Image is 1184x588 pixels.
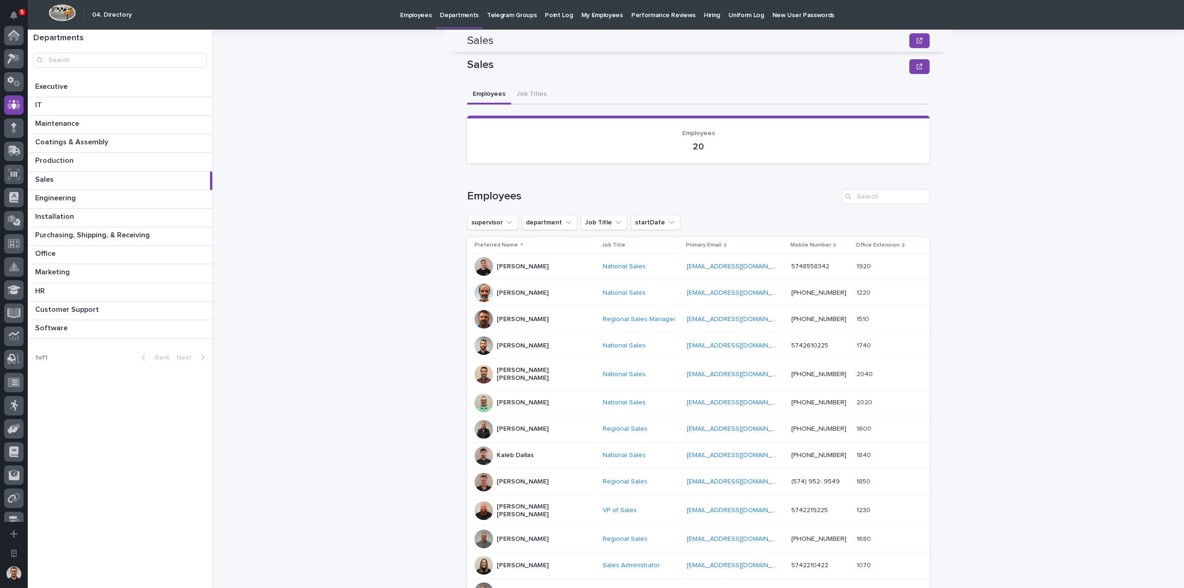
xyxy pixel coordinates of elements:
[511,85,552,105] button: Job Titles
[687,562,791,569] a: [EMAIL_ADDRESS][DOMAIN_NAME]
[857,397,874,407] p: 2020
[581,215,627,230] button: Job Title
[497,263,549,271] p: [PERSON_NAME]
[603,535,647,543] a: Regional Sales
[497,503,589,519] p: [PERSON_NAME] [PERSON_NAME]
[687,478,791,485] a: [EMAIL_ADDRESS][DOMAIN_NAME]
[35,118,81,128] p: Maintenance
[631,215,680,230] button: startDate
[857,450,873,459] p: 1840
[857,505,872,514] p: 1230
[35,303,101,314] p: Customer Support
[687,263,791,270] a: [EMAIL_ADDRESS][DOMAIN_NAME]
[686,240,721,250] p: Primary Email
[603,342,646,350] a: National Sales
[687,371,791,378] a: [EMAIL_ADDRESS][DOMAIN_NAME]
[467,254,930,280] tr: [PERSON_NAME]National Sales [EMAIL_ADDRESS][DOMAIN_NAME] 574855834219201920
[467,526,930,552] tr: [PERSON_NAME]Regional Sales [EMAIL_ADDRESS][DOMAIN_NAME] [PHONE_NUMBER]16801680
[857,261,873,271] p: 1920
[497,478,549,486] p: [PERSON_NAME]
[28,97,212,116] a: ITIT
[857,560,873,569] p: 1070
[857,423,873,433] p: 1600
[28,153,212,171] a: ProductionProduction
[28,209,212,227] a: InstallationInstallation
[687,316,791,322] a: [EMAIL_ADDRESS][DOMAIN_NAME]
[856,240,900,250] p: Office Extension
[791,562,828,569] a: 5742210422
[791,316,846,322] a: [PHONE_NUMBER]
[603,371,646,378] a: National Sales
[467,359,930,390] tr: [PERSON_NAME] [PERSON_NAME]National Sales [EMAIL_ADDRESS][DOMAIN_NAME] [PHONE_NUMBER]20402040
[791,371,846,378] a: [PHONE_NUMBER]
[177,354,197,361] span: Next
[603,425,647,433] a: Regional Sales
[12,11,24,26] div: Notifications5
[467,58,906,72] p: Sales
[791,290,846,296] a: [PHONE_NUMBER]
[857,476,872,486] p: 1850
[497,316,549,323] p: [PERSON_NAME]
[149,354,169,361] span: Back
[33,53,207,68] input: Search
[467,416,930,442] tr: [PERSON_NAME]Regional Sales [EMAIL_ADDRESS][DOMAIN_NAME] [PHONE_NUMBER]16001600
[28,79,212,97] a: ExecutiveExecutive
[35,266,72,277] p: Marketing
[4,6,24,25] button: Notifications
[28,264,212,283] a: MarketingMarketing
[467,390,930,416] tr: [PERSON_NAME]National Sales [EMAIL_ADDRESS][DOMAIN_NAME] [PHONE_NUMBER]20202020
[857,287,872,297] p: 1220
[28,134,212,153] a: Coatings & AssemblyCoatings & Assembly
[497,289,549,297] p: [PERSON_NAME]
[603,507,637,514] a: VP of Sales
[791,342,828,349] a: 5742610225
[467,215,518,230] button: supervisor
[602,240,625,250] p: Job Title
[134,353,173,362] button: Back
[35,136,110,147] p: Coatings & Assembly
[791,478,840,485] a: (574) 952- 9549
[28,190,212,209] a: EngineeringEngineering
[28,227,212,246] a: Purchasing, Shipping, & ReceivingPurchasing, Shipping, & Receiving
[497,452,534,459] p: Kaleb Dallas
[687,399,791,406] a: [EMAIL_ADDRESS][DOMAIN_NAME]
[682,130,715,136] span: Employees
[467,333,930,359] tr: [PERSON_NAME]National Sales [EMAIL_ADDRESS][DOMAIN_NAME] 574261022517401740
[475,240,518,250] p: Preferred Name
[790,240,831,250] p: Mobile Number
[497,425,549,433] p: [PERSON_NAME]
[173,353,212,362] button: Next
[522,215,577,230] button: department
[28,246,212,264] a: OfficeOffice
[687,452,791,458] a: [EMAIL_ADDRESS][DOMAIN_NAME]
[497,366,589,382] p: [PERSON_NAME] [PERSON_NAME]
[687,507,791,514] a: [EMAIL_ADDRESS][DOMAIN_NAME]
[791,452,846,458] a: [PHONE_NUMBER]
[28,116,212,134] a: MaintenanceMaintenance
[467,34,493,48] h2: Sales
[467,190,838,203] h1: Employees
[33,33,207,43] h1: Departments
[687,290,791,296] a: [EMAIL_ADDRESS][DOMAIN_NAME]
[4,524,24,544] button: Add a new app...
[467,306,930,333] tr: [PERSON_NAME]Regional Sales Manager [EMAIL_ADDRESS][DOMAIN_NAME] [PHONE_NUMBER]15101510
[467,280,930,306] tr: [PERSON_NAME]National Sales [EMAIL_ADDRESS][DOMAIN_NAME] [PHONE_NUMBER]12201220
[35,285,47,296] p: HR
[35,210,76,221] p: Installation
[497,399,549,407] p: [PERSON_NAME]
[857,314,871,323] p: 1510
[603,316,676,323] a: Regional Sales Manager
[842,189,930,204] div: Search
[467,552,930,579] tr: [PERSON_NAME]Sales Administrator [EMAIL_ADDRESS][DOMAIN_NAME] 574221042210701070
[687,426,791,432] a: [EMAIL_ADDRESS][DOMAIN_NAME]
[35,322,69,333] p: Software
[4,544,24,563] button: Open workspace settings
[35,80,69,91] p: Executive
[478,141,919,152] p: 20
[791,536,846,542] a: [PHONE_NUMBER]
[28,320,212,339] a: SoftwareSoftware
[857,369,875,378] p: 2040
[28,283,212,302] a: HRHR
[28,172,212,190] a: SalesSales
